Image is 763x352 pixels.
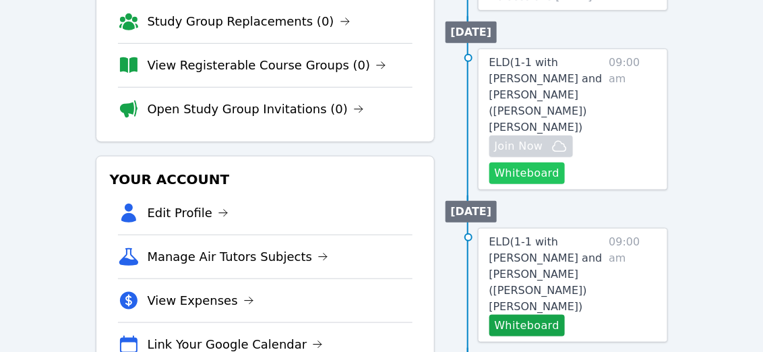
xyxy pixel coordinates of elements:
[148,204,229,223] a: Edit Profile
[489,136,573,157] button: Join Now
[148,56,387,75] a: View Registerable Course Groups (0)
[489,315,566,336] button: Whiteboard
[107,167,423,192] h3: Your Account
[489,234,604,315] a: ELD(1-1 with [PERSON_NAME] and [PERSON_NAME] ([PERSON_NAME]) [PERSON_NAME])
[489,55,604,136] a: ELD(1-1 with [PERSON_NAME] and [PERSON_NAME] ([PERSON_NAME]) [PERSON_NAME])
[446,22,497,43] li: [DATE]
[148,291,254,310] a: View Expenses
[495,138,543,154] span: Join Now
[489,235,603,313] span: ELD ( 1-1 with [PERSON_NAME] and [PERSON_NAME] ([PERSON_NAME]) [PERSON_NAME] )
[609,55,657,184] span: 09:00 am
[489,163,566,184] button: Whiteboard
[148,12,350,31] a: Study Group Replacements (0)
[148,247,329,266] a: Manage Air Tutors Subjects
[446,201,497,223] li: [DATE]
[148,100,365,119] a: Open Study Group Invitations (0)
[609,234,657,336] span: 09:00 am
[489,56,603,134] span: ELD ( 1-1 with [PERSON_NAME] and [PERSON_NAME] ([PERSON_NAME]) [PERSON_NAME] )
